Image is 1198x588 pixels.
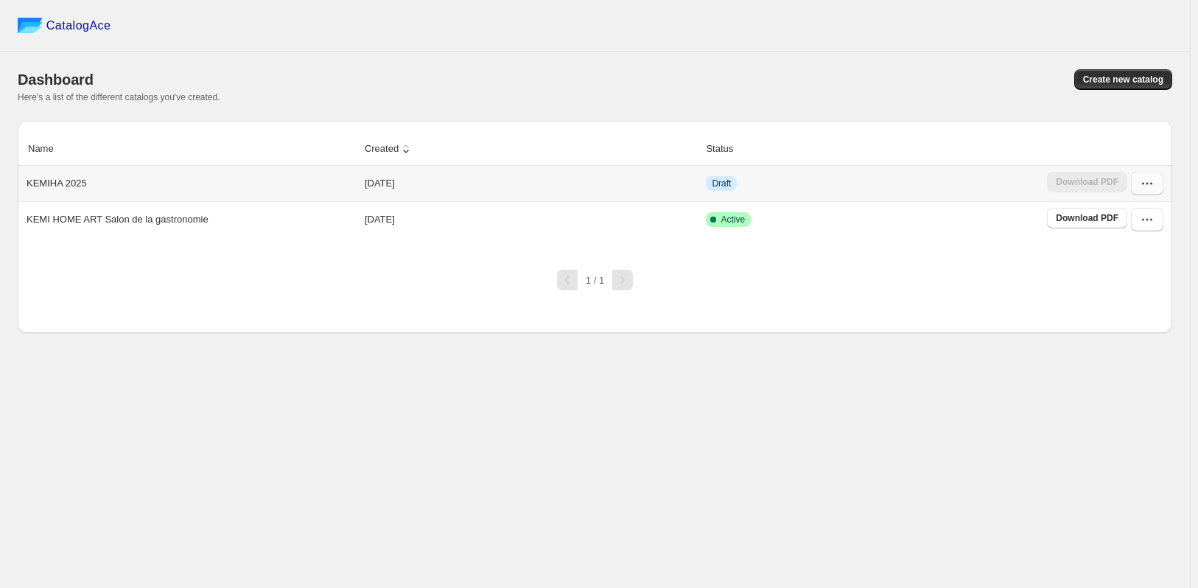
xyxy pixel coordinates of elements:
button: Created [362,135,416,163]
p: KEMIHA 2025 [27,176,87,191]
button: Create new catalog [1074,69,1172,90]
span: 1 / 1 [586,275,604,286]
td: [DATE] [360,166,702,201]
span: Here's a list of the different catalogs you've created. [18,92,220,102]
img: catalog ace [18,18,43,33]
span: Create new catalog [1083,74,1163,85]
p: KEMI HOME ART Salon de la gastronomie [27,212,209,227]
td: [DATE] [360,201,702,237]
span: Active [721,214,745,225]
span: Draft [712,178,731,189]
span: CatalogAce [46,18,111,33]
a: Download PDF [1047,208,1127,228]
span: Dashboard [18,71,94,88]
button: Name [26,135,71,163]
span: Download PDF [1056,212,1118,224]
button: Status [704,135,750,163]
